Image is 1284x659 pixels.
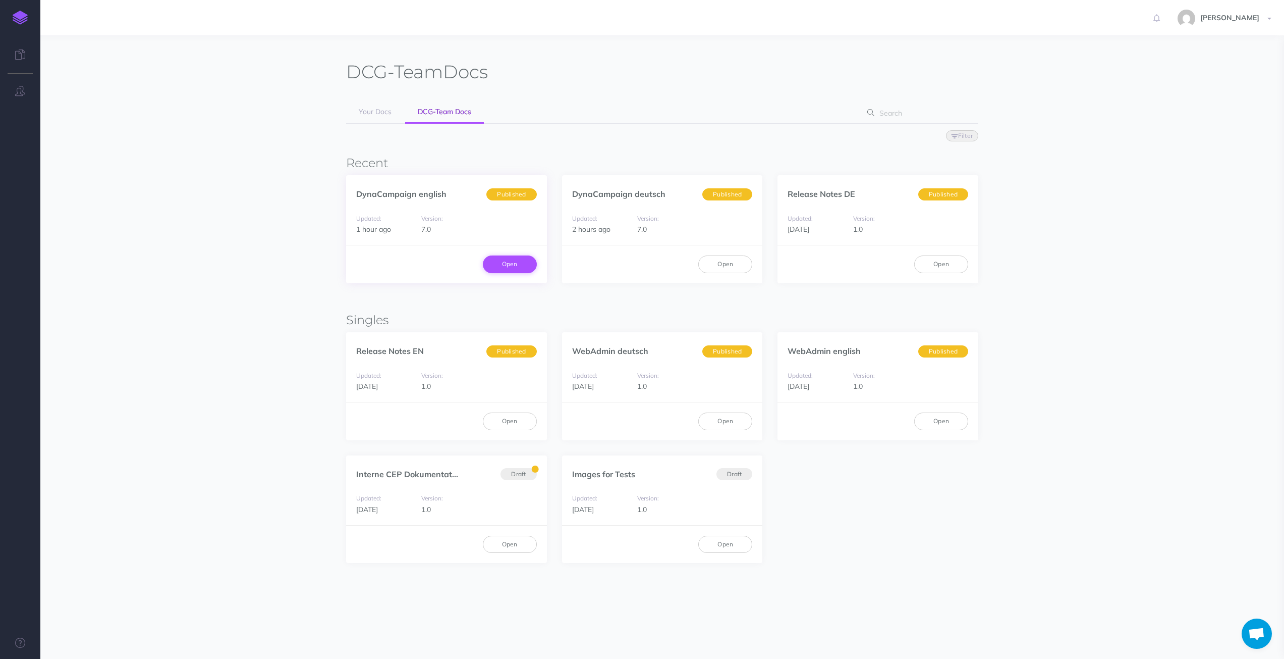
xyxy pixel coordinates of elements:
small: Version: [421,215,443,222]
a: Open [698,536,752,553]
span: [DATE] [788,225,809,234]
img: logo-mark.svg [13,11,28,25]
a: Open [483,536,537,553]
span: 1.0 [421,505,431,514]
span: 1.0 [853,225,863,234]
span: 1.0 [853,382,863,391]
small: Version: [853,215,875,222]
small: Updated: [572,494,597,502]
a: Open [483,413,537,430]
a: Interne CEP Dokumentat... [356,469,458,479]
small: Version: [637,494,659,502]
small: Updated: [788,372,813,379]
img: e0b8158309a7a9c2ba5a20a85ae97691.jpg [1178,10,1195,27]
small: Version: [637,372,659,379]
a: Chat öffnen [1242,619,1272,649]
span: 7.0 [637,225,647,234]
small: Updated: [356,494,381,502]
small: Updated: [356,372,381,379]
span: 1.0 [637,505,647,514]
a: WebAdmin english [788,346,861,356]
small: Updated: [572,372,597,379]
span: [PERSON_NAME] [1195,13,1264,22]
small: Updated: [788,215,813,222]
span: 1.0 [421,382,431,391]
a: WebAdmin deutsch [572,346,648,356]
a: Open [698,413,752,430]
span: [DATE] [788,382,809,391]
small: Version: [853,372,875,379]
span: 1.0 [637,382,647,391]
a: DynaCampaign deutsch [572,189,665,199]
a: Images for Tests [572,469,635,479]
button: Filter [946,130,978,141]
small: Version: [421,372,443,379]
a: Open [698,256,752,273]
h3: Recent [346,157,978,170]
span: [DATE] [356,382,378,391]
span: 7.0 [421,225,431,234]
a: Your Docs [346,101,404,123]
span: [DATE] [356,505,378,514]
a: Open [914,413,968,430]
a: Open [483,256,537,273]
span: DCG-Team Docs [418,107,471,116]
a: Release Notes EN [356,346,424,356]
span: Your Docs [359,107,392,116]
span: DCG-Team [346,61,443,83]
small: Version: [421,494,443,502]
a: Release Notes DE [788,189,855,199]
small: Version: [637,215,659,222]
a: Open [914,256,968,273]
a: DynaCampaign english [356,189,446,199]
small: Updated: [572,215,597,222]
small: Updated: [356,215,381,222]
span: [DATE] [572,505,594,514]
span: [DATE] [572,382,594,391]
h3: Singles [346,314,978,327]
span: 1 hour ago [356,225,391,234]
h1: Docs [346,61,488,83]
input: Search [876,104,963,122]
span: 2 hours ago [572,225,610,234]
a: DCG-Team Docs [405,101,484,124]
